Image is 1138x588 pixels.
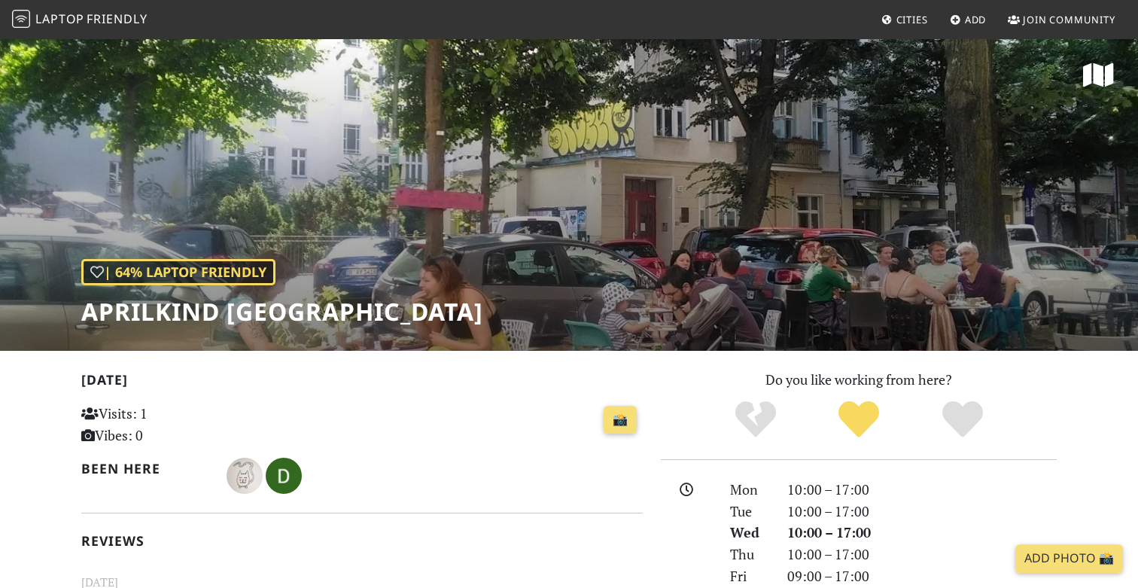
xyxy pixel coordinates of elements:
p: Visits: 1 Vibes: 0 [81,403,257,446]
div: 09:00 – 17:00 [778,565,1066,587]
div: 10:00 – 17:00 [778,544,1066,565]
span: Join Community [1023,13,1115,26]
span: Friendly [87,11,147,27]
span: Add [965,13,987,26]
h2: [DATE] [81,372,643,394]
a: Add Photo 📸 [1015,544,1123,573]
div: | 64% Laptop Friendly [81,259,275,285]
div: Wed [721,522,778,544]
p: Do you like working from here? [661,369,1057,391]
span: sugi [227,465,266,483]
h1: Aprilkind [GEOGRAPHIC_DATA] [81,297,483,326]
div: Mon [721,479,778,501]
div: Yes [807,399,911,440]
div: 10:00 – 17:00 [778,522,1066,544]
div: Tue [721,501,778,522]
img: LaptopFriendly [12,10,30,28]
div: 10:00 – 17:00 [778,501,1066,522]
a: 📸 [604,406,637,434]
div: No [704,399,808,440]
a: Add [944,6,993,33]
span: Laptop [35,11,84,27]
div: 10:00 – 17:00 [778,479,1066,501]
a: Join Community [1002,6,1121,33]
a: LaptopFriendly LaptopFriendly [12,7,148,33]
div: Definitely! [911,399,1015,440]
h2: Been here [81,461,208,477]
span: Cities [896,13,928,26]
img: 6201-sugi.jpg [227,458,263,494]
img: 3103-david.jpg [266,458,302,494]
div: Thu [721,544,778,565]
span: David Noone [266,465,302,483]
h2: Reviews [81,533,643,549]
div: Fri [721,565,778,587]
a: Cities [875,6,934,33]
